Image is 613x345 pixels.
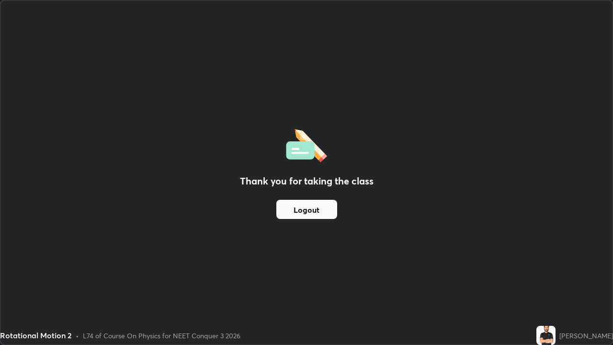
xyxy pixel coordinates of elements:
div: L74 of Course On Physics for NEET Conquer 3 2026 [83,331,240,341]
button: Logout [276,200,337,219]
div: [PERSON_NAME] [559,331,613,341]
div: • [76,331,79,341]
h2: Thank you for taking the class [240,174,374,188]
img: offlineFeedback.1438e8b3.svg [286,126,327,162]
img: 9b132aa6584040628f3b4db6e16b22c9.jpg [536,326,556,345]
